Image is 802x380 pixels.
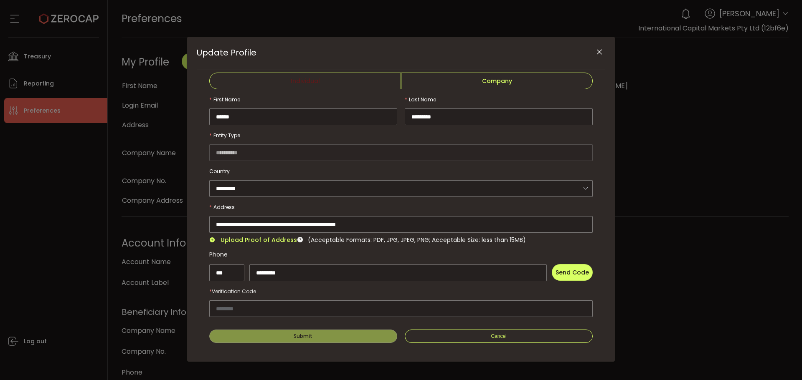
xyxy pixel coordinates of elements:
div: Update Profile [187,37,615,362]
div: Verification Code [209,283,593,300]
div: (Acceptable Formats: PDF, JPG, JPEG, PNG; Acceptable Size: less than 15MB) [308,235,526,245]
span: Send Code [556,269,589,275]
span: Company [401,73,593,89]
span: Individual [209,73,401,89]
button: Submit [209,330,397,343]
button: Upload Proof of Address [209,237,297,243]
button: Send Code [552,264,593,281]
span: Upload Proof of Address [221,236,297,244]
button: Cancel [405,330,593,343]
span: Cancel [491,333,506,339]
span: Update Profile [197,47,256,58]
span: Submit [294,332,312,340]
button: Close [592,45,607,60]
div: Phone [209,246,593,263]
